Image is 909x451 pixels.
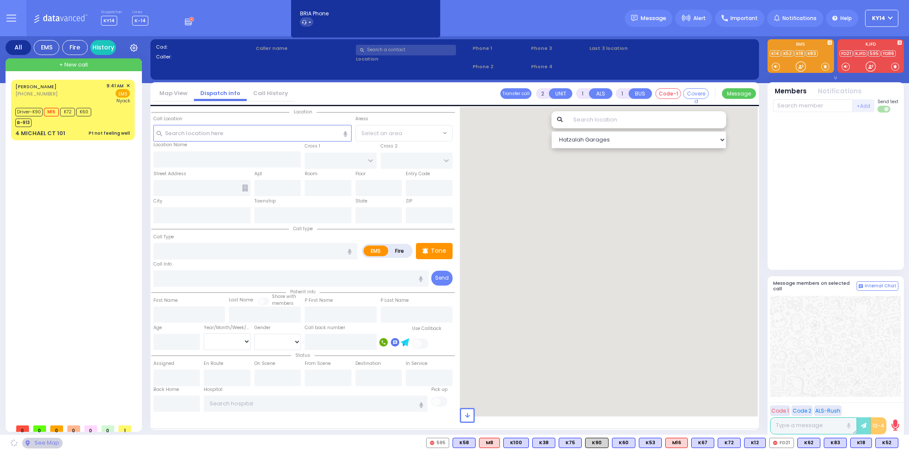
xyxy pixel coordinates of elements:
span: Location [289,109,317,115]
label: Entry Code [406,171,430,177]
label: On Scene [254,360,275,367]
a: FD21 [840,50,853,57]
button: KY14 [865,10,898,27]
button: BUS [629,88,652,99]
img: message.svg [631,15,638,21]
span: EMS [115,89,130,98]
span: 0 [67,425,80,432]
a: History [90,40,116,55]
a: KJFD [854,50,867,57]
div: K83 [824,438,847,448]
div: BLS [532,438,555,448]
span: Driver-K90 [15,108,43,116]
div: BLS [453,438,476,448]
span: Help [840,14,852,22]
label: Last 3 location [589,45,671,52]
span: KY14 [872,14,885,22]
label: P First Name [305,297,333,304]
div: BLS [744,438,766,448]
div: K75 [559,438,582,448]
span: Status [291,352,315,358]
div: K67 [691,438,714,448]
label: Dispatcher [101,10,122,15]
div: Pt not feeling well [89,130,130,136]
div: EMS [34,40,59,55]
div: BLS [639,438,662,448]
span: members [272,300,294,306]
button: UNIT [549,88,572,99]
a: K52 [782,50,794,57]
button: Covered [683,88,709,99]
div: K60 [612,438,635,448]
label: Call Type [153,234,174,240]
label: Areas [355,116,368,122]
label: Call Location [153,116,182,122]
input: Search location here [153,125,352,141]
span: + New call [59,61,88,69]
input: Search member [773,99,853,112]
span: 0 [101,425,114,432]
span: Select an area [361,129,402,138]
span: K72 [60,108,75,116]
span: ✕ [126,82,130,90]
label: Township [254,198,276,205]
label: Gender [254,324,271,331]
label: Back Home [153,386,179,393]
a: FD86 [881,50,896,57]
label: City [153,198,162,205]
label: Street Address [153,171,186,177]
span: Nyack [116,98,130,104]
label: Use Callback [412,325,442,332]
button: Code 2 [791,405,813,416]
div: BLS [503,438,529,448]
input: Search a contact [356,45,456,55]
label: EMS [364,246,388,256]
span: Message [641,14,666,23]
span: [PHONE_NUMBER] [15,90,58,97]
label: Call Info [153,261,172,268]
div: BLS [612,438,635,448]
label: Cross 1 [305,143,320,150]
span: Call type [289,225,317,232]
span: Send text [877,98,898,105]
span: K60 [76,108,91,116]
label: Caller name [256,45,353,52]
a: K14 [770,50,781,57]
div: See map [22,438,62,448]
div: K18 [850,438,872,448]
img: red-radio-icon.svg [430,441,434,445]
span: Phone 2 [473,63,528,70]
label: From Scene [305,360,331,367]
button: Message [722,88,756,99]
label: Destination [355,360,381,367]
div: K52 [875,438,898,448]
span: Phone 1 [473,45,528,52]
label: En Route [204,360,223,367]
a: Dispatch info [194,89,247,97]
a: [PERSON_NAME] [15,83,57,90]
span: 1 [118,425,131,432]
button: Code-1 [655,88,681,99]
div: FD21 [769,438,794,448]
div: BLS [718,438,741,448]
label: ZIP [406,198,412,205]
span: Internal Chat [865,283,896,289]
span: KY14 [101,16,117,26]
label: Pick up [431,386,447,393]
div: Fire [62,40,88,55]
div: M16 [665,438,688,448]
div: K12 [744,438,766,448]
label: State [355,198,367,205]
img: comment-alt.png [859,284,863,289]
img: Logo [34,13,90,23]
div: BLS [691,438,714,448]
button: Members [775,87,807,96]
span: 0 [16,425,29,432]
button: ALS-Rush [814,405,842,416]
button: Internal Chat [857,281,898,291]
a: Map View [153,89,194,97]
div: ALS KJ [479,438,500,448]
div: K90 [585,438,609,448]
div: All [6,40,31,55]
div: BLS [875,438,898,448]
